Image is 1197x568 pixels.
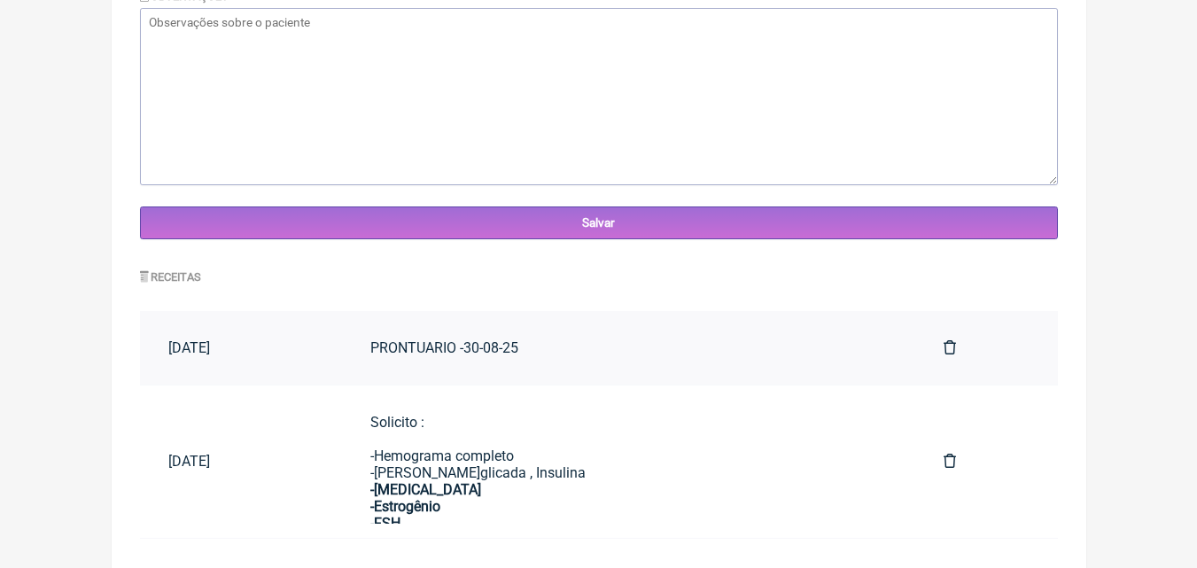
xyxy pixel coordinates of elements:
label: Receitas [140,270,202,284]
input: Salvar [140,206,1058,239]
a: [DATE] [140,325,342,370]
a: Solicito : -Hemograma completo-[PERSON_NAME]glicada , Insulina-[MEDICAL_DATA]-Estrogênio-FSH -LH-... [342,400,916,524]
a: [DATE] [140,439,342,484]
a: PRONTUARIO -30-08-25 [342,325,916,370]
strong: FSH [374,515,400,532]
strong: -[MEDICAL_DATA] -Estrogênio [370,481,481,515]
div: PRONTUARIO -30-08-25 [370,339,888,356]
